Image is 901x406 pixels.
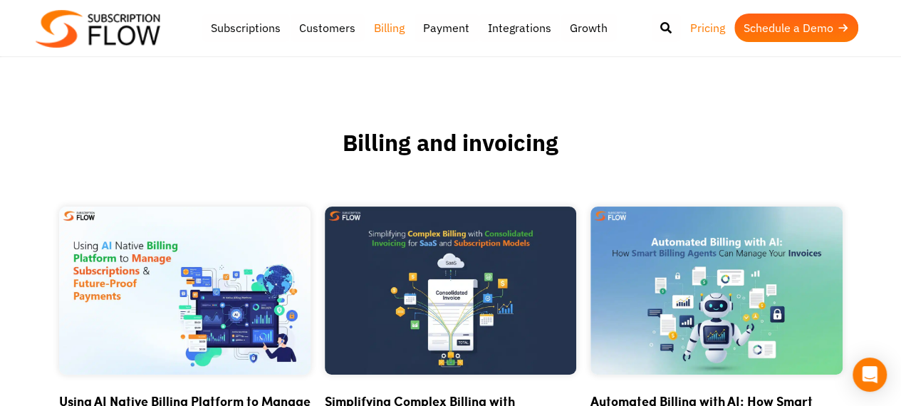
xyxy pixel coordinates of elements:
img: AI Native Billing Platform to Manage Subscriptions [59,207,311,375]
a: Payment [414,14,479,42]
a: Integrations [479,14,561,42]
img: Automated Billing with AI [590,207,842,375]
div: Open Intercom Messenger [853,358,887,392]
img: Subscriptionflow [36,10,160,48]
img: Consolidated Invoicing for SaaS [325,207,576,375]
a: Subscriptions [202,14,290,42]
a: Pricing [681,14,734,42]
a: Billing [365,14,414,42]
a: Customers [290,14,365,42]
a: Schedule a Demo [734,14,858,42]
a: Growth [561,14,617,42]
h1: Billing and invoicing [24,128,878,192]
